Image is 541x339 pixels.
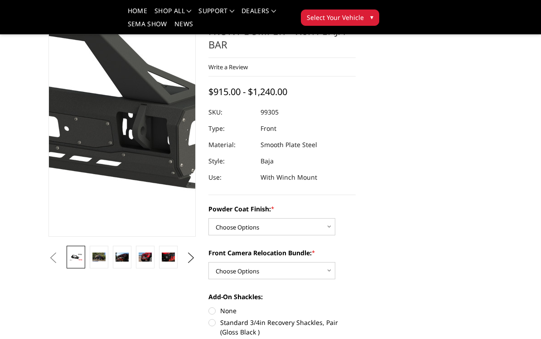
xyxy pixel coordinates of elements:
[307,13,364,22] span: Select Your Vehicle
[261,153,274,169] dd: Baja
[208,137,254,153] dt: Material:
[174,21,193,34] a: News
[370,12,373,22] span: ▾
[46,251,60,265] button: Previous
[139,253,152,261] img: Jeep JT Gladiator Stubby Front Bumper - with Baja Bar
[261,169,317,186] dd: With Winch Mount
[208,153,254,169] dt: Style:
[261,120,276,137] dd: Front
[208,120,254,137] dt: Type:
[208,169,254,186] dt: Use:
[48,10,196,237] a: Jeep JT Gladiator Stubby Front Bumper - with Baja Bar
[208,306,356,315] label: None
[261,104,279,120] dd: 99305
[208,248,356,258] label: Front Camera Relocation Bundle:
[208,318,356,337] label: Standard 3/4in Recovery Shackles, Pair (Gloss Black )
[128,21,167,34] a: SEMA Show
[128,8,147,21] a: Home
[208,204,356,214] label: Powder Coat Finish:
[301,10,379,26] button: Select Your Vehicle
[155,8,191,21] a: shop all
[208,104,254,120] dt: SKU:
[198,8,234,21] a: Support
[92,253,106,261] img: Jeep JT Gladiator Stubby Front Bumper - with Baja Bar
[208,292,356,301] label: Add-On Shackles:
[208,86,287,98] span: $915.00 - $1,240.00
[261,137,317,153] dd: Smooth Plate Steel
[116,253,129,261] img: Jeep JT Gladiator Stubby Front Bumper - with Baja Bar
[162,253,175,261] img: Jeep JT Gladiator Stubby Front Bumper - with Baja Bar
[242,8,276,21] a: Dealers
[184,251,198,265] button: Next
[208,63,248,71] a: Write a Review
